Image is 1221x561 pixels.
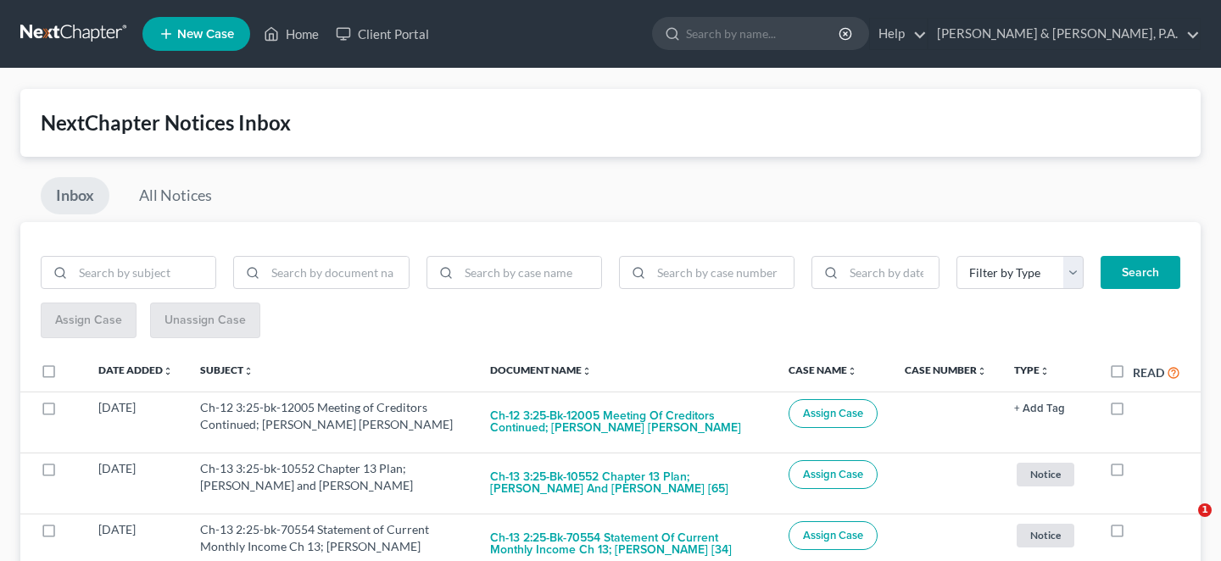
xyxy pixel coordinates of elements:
i: unfold_more [847,366,857,376]
a: Notice [1014,460,1082,488]
input: Search by subject [73,257,215,289]
a: Case Nameunfold_more [789,364,857,376]
i: unfold_more [243,366,254,376]
span: Notice [1017,524,1074,547]
a: Typeunfold_more [1014,364,1050,376]
iframe: Intercom live chat [1163,503,1204,544]
span: Assign Case [803,407,863,420]
button: Assign Case [789,460,878,489]
a: Date Addedunfold_more [98,364,173,376]
input: Search by case name [459,257,601,289]
input: Search by case number [651,257,794,289]
span: Assign Case [803,529,863,542]
input: Search by document name [265,257,408,289]
a: Document Nameunfold_more [490,364,592,376]
span: Assign Case [803,468,863,481]
a: [PERSON_NAME] & [PERSON_NAME], P.A. [928,19,1200,49]
a: Help [870,19,927,49]
span: Notice [1017,463,1074,486]
td: Ch-12 3:25-bk-12005 Meeting of Creditors Continued; [PERSON_NAME] [PERSON_NAME] [187,392,477,453]
input: Search by date [844,257,939,289]
input: Search by name... [686,18,841,49]
button: Ch-13 3:25-bk-10552 Chapter 13 Plan; [PERSON_NAME] and [PERSON_NAME] [65] [490,460,761,506]
a: Case Numberunfold_more [905,364,987,376]
button: Search [1101,256,1180,290]
i: unfold_more [163,366,173,376]
td: Ch-13 3:25-bk-10552 Chapter 13 Plan; [PERSON_NAME] and [PERSON_NAME] [187,453,477,514]
div: NextChapter Notices Inbox [41,109,1180,136]
a: Notice [1014,521,1082,549]
button: Ch-12 3:25-bk-12005 Meeting of Creditors Continued; [PERSON_NAME] [PERSON_NAME] [490,399,761,445]
button: Assign Case [789,521,878,550]
a: Subjectunfold_more [200,364,254,376]
td: [DATE] [85,392,187,453]
button: Assign Case [789,399,878,428]
span: New Case [177,28,234,41]
label: Read [1133,364,1164,381]
a: Inbox [41,177,109,214]
i: unfold_more [582,366,592,376]
button: + Add Tag [1014,403,1065,414]
a: + Add Tag [1014,399,1082,416]
a: All Notices [124,177,227,214]
a: Home [255,19,327,49]
a: Client Portal [327,19,438,49]
span: 1 [1198,503,1212,517]
i: unfold_more [1040,366,1050,376]
i: unfold_more [977,366,987,376]
td: [DATE] [85,453,187,514]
